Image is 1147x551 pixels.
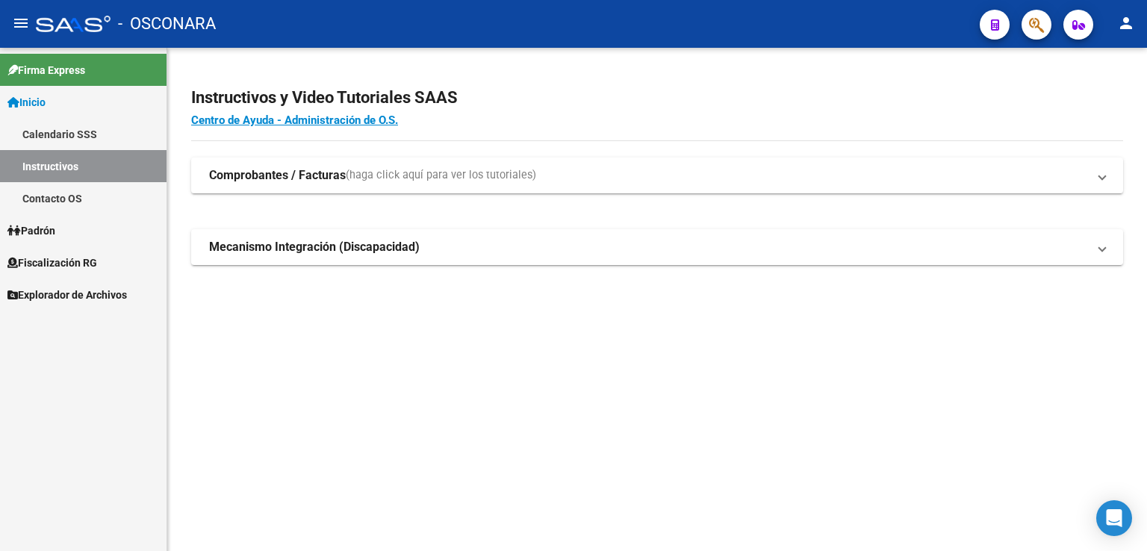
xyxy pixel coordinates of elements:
strong: Comprobantes / Facturas [209,167,346,184]
span: Firma Express [7,62,85,78]
mat-expansion-panel-header: Comprobantes / Facturas(haga click aquí para ver los tutoriales) [191,158,1123,193]
a: Centro de Ayuda - Administración de O.S. [191,113,398,127]
mat-expansion-panel-header: Mecanismo Integración (Discapacidad) [191,229,1123,265]
span: - OSCONARA [118,7,216,40]
span: (haga click aquí para ver los tutoriales) [346,167,536,184]
div: Open Intercom Messenger [1096,500,1132,536]
span: Inicio [7,94,46,110]
span: Fiscalización RG [7,255,97,271]
h2: Instructivos y Video Tutoriales SAAS [191,84,1123,112]
span: Explorador de Archivos [7,287,127,303]
mat-icon: person [1117,14,1135,32]
strong: Mecanismo Integración (Discapacidad) [209,239,420,255]
mat-icon: menu [12,14,30,32]
span: Padrón [7,222,55,239]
